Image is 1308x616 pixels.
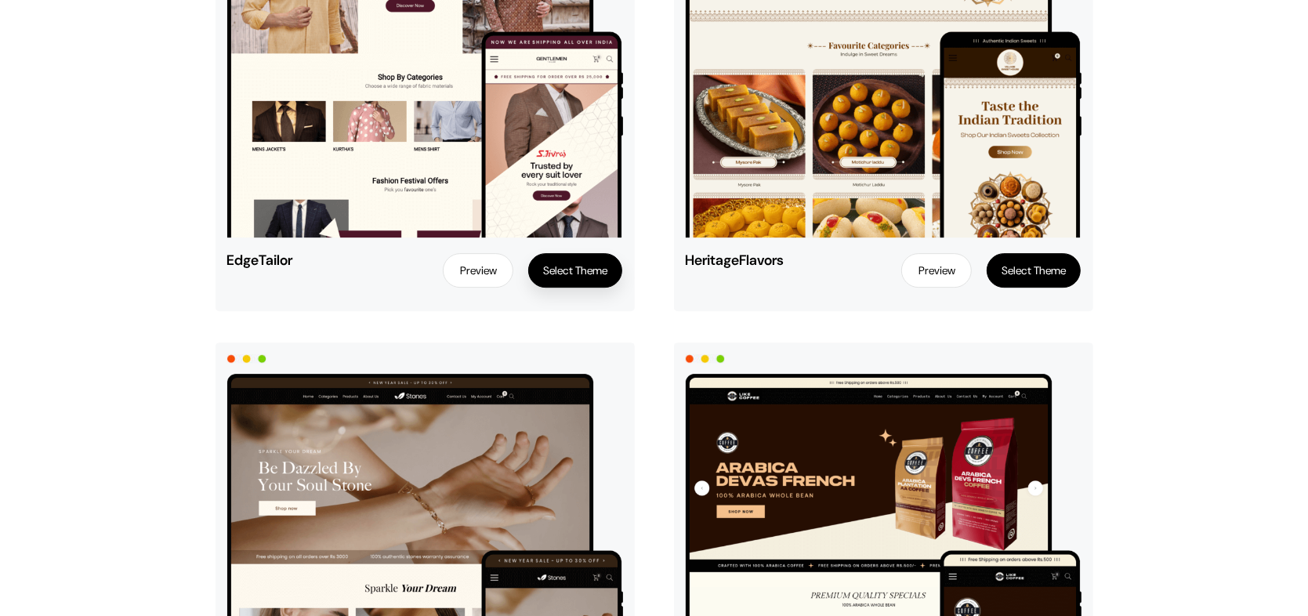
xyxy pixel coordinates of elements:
[443,253,513,288] a: Preview
[528,253,622,288] button: Select Theme
[227,253,343,267] span: EdgeTailor
[901,253,972,288] a: Preview
[987,253,1081,288] button: Select Theme
[686,253,802,267] span: HeritageFlavors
